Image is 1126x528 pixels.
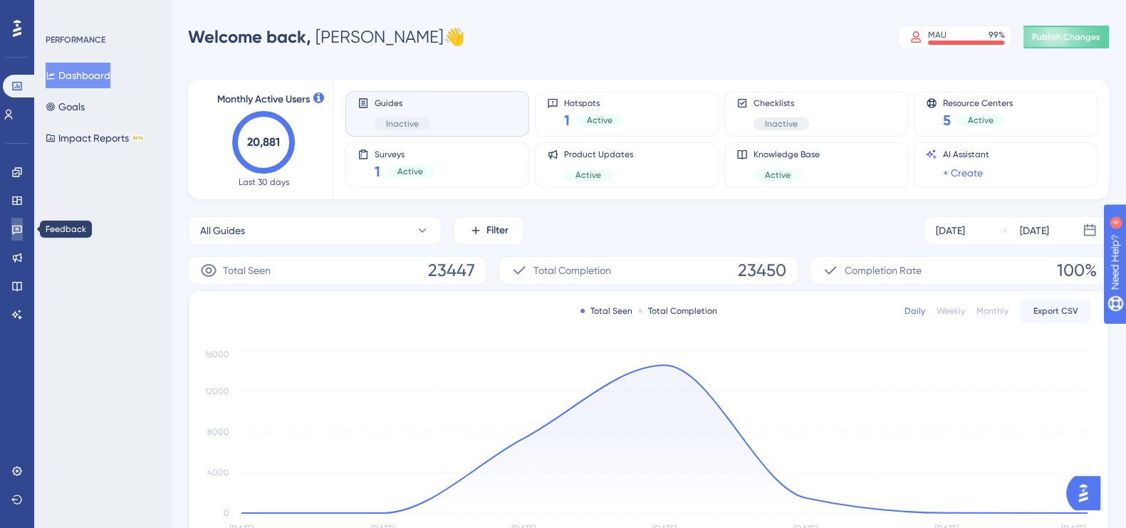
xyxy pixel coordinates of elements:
span: Inactive [765,118,798,130]
div: Total Seen [580,305,632,317]
span: 1 [375,162,380,181]
div: Total Completion [638,305,717,317]
span: 23450 [738,259,786,282]
div: MAU [928,29,947,41]
button: All Guides [188,216,442,245]
span: Active [575,169,601,181]
button: Goals [46,94,85,120]
span: Inactive [386,118,419,130]
span: Active [968,115,994,126]
span: Active [587,115,612,126]
span: Monthly Active Users [217,91,310,108]
span: All Guides [200,222,245,239]
span: Last 30 days [239,176,289,188]
div: 99 % [989,29,1005,41]
tspan: 12000 [205,386,229,396]
button: Publish Changes [1023,26,1109,48]
div: [DATE] [1020,222,1049,239]
span: Hotspots [564,97,624,107]
span: Resource Centers [943,97,1013,107]
span: Surveys [375,149,434,159]
div: Daily [905,305,925,317]
button: Impact ReportsBETA [46,125,145,151]
span: Filter [486,222,509,239]
button: Filter [453,216,524,245]
span: 23447 [428,259,475,282]
tspan: 4000 [207,468,229,477]
span: Guides [375,97,430,109]
iframe: UserGuiding AI Assistant Launcher [1066,472,1109,514]
span: 1 [564,110,570,130]
span: Product Updates [564,149,633,160]
tspan: 16000 [205,349,229,359]
button: Export CSV [1020,300,1091,322]
span: Publish Changes [1032,31,1100,43]
span: Checklists [754,97,809,109]
span: Knowledge Base [754,149,820,160]
span: Export CSV [1033,305,1078,317]
span: Total Seen [223,262,271,279]
tspan: 8000 [207,427,229,437]
button: Dashboard [46,63,110,88]
div: Monthly [976,305,1008,317]
span: 100% [1057,259,1097,282]
span: AI Assistant [943,149,989,160]
span: Total Completion [533,262,611,279]
tspan: 0 [224,508,229,518]
div: [PERSON_NAME] 👋 [188,26,465,48]
span: Welcome back, [188,26,311,47]
span: 5 [943,110,951,130]
div: Weekly [937,305,965,317]
span: Completion Rate [845,262,922,279]
div: [DATE] [936,222,965,239]
span: Active [765,169,791,181]
div: PERFORMANCE [46,34,105,46]
span: Active [397,166,423,177]
text: 20,881 [247,135,280,149]
a: + Create [943,164,983,181]
span: Need Help? [33,4,89,21]
div: 4 [99,7,103,19]
div: BETA [132,134,145,142]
